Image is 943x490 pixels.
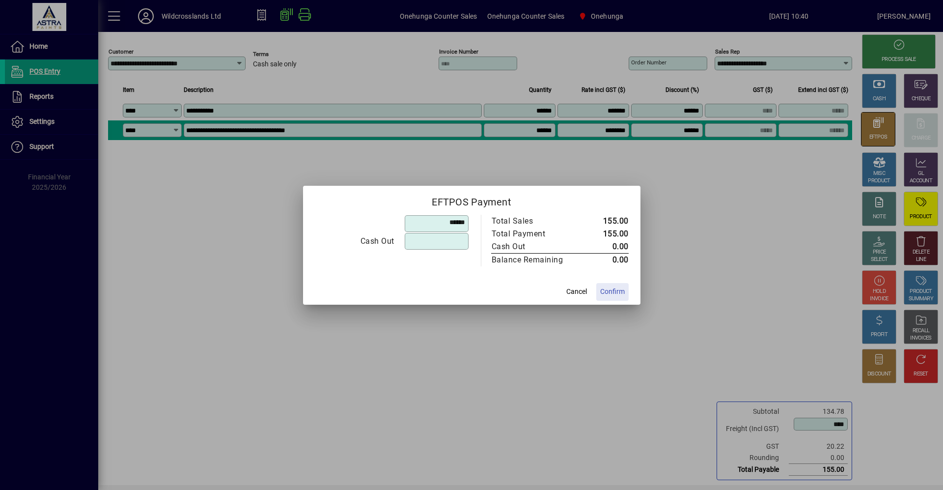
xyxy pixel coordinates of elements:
td: 0.00 [584,253,629,266]
td: 155.00 [584,215,629,228]
h2: EFTPOS Payment [303,186,640,214]
span: Cancel [566,287,587,297]
div: Balance Remaining [492,254,574,266]
td: 0.00 [584,240,629,254]
span: Confirm [600,287,625,297]
button: Confirm [596,283,629,301]
div: Cash Out [315,235,394,247]
td: Total Sales [491,215,584,228]
td: Total Payment [491,228,584,240]
button: Cancel [561,283,592,301]
div: Cash Out [492,241,574,253]
td: 155.00 [584,228,629,240]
